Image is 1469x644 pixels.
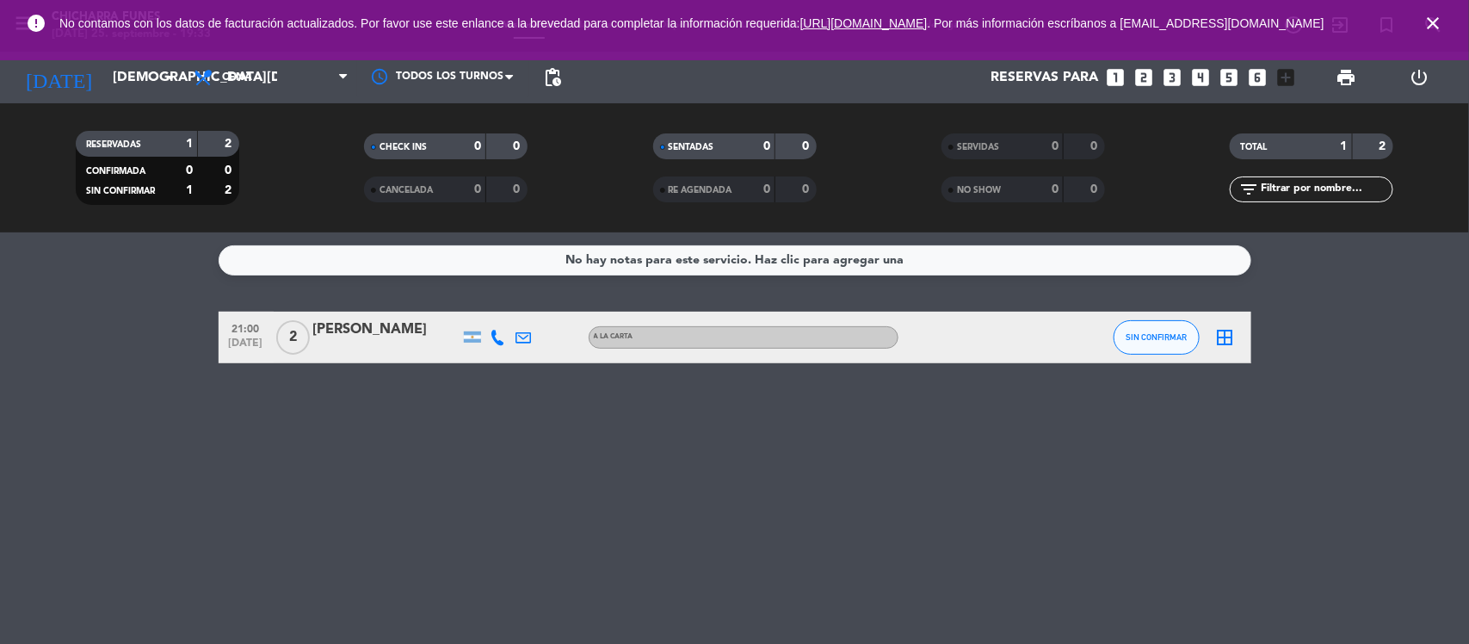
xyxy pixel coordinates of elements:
[957,186,1001,195] span: NO SHOW
[86,187,155,195] span: SIN CONFIRMAR
[1105,66,1127,89] i: looks_one
[225,138,235,150] strong: 2
[542,67,563,88] span: pending_actions
[1341,140,1348,152] strong: 1
[1052,140,1059,152] strong: 0
[1126,332,1187,342] span: SIN CONFIRMAR
[1215,327,1236,348] i: border_all
[800,16,928,30] a: [URL][DOMAIN_NAME]
[1090,183,1101,195] strong: 0
[1240,143,1267,152] span: TOTAL
[763,183,770,195] strong: 0
[1423,13,1443,34] i: close
[26,13,46,34] i: error
[1190,66,1213,89] i: looks_4
[1275,66,1298,89] i: add_box
[763,140,770,152] strong: 0
[225,164,235,176] strong: 0
[802,140,812,152] strong: 0
[225,184,235,196] strong: 2
[669,143,714,152] span: SENTADAS
[380,143,427,152] span: CHECK INS
[380,186,433,195] span: CANCELADA
[594,333,633,340] span: A LA CARTA
[565,251,904,270] div: No hay notas para este servicio. Haz clic para agregar una
[1133,66,1156,89] i: looks_two
[225,337,268,357] span: [DATE]
[1238,179,1259,200] i: filter_list
[59,16,1324,30] span: No contamos con los datos de facturación actualizados. Por favor use este enlance a la brevedad p...
[186,164,193,176] strong: 0
[669,186,732,195] span: RE AGENDADA
[991,70,1099,86] span: Reservas para
[474,183,481,195] strong: 0
[186,138,193,150] strong: 1
[1052,183,1059,195] strong: 0
[474,140,481,152] strong: 0
[86,140,141,149] span: RESERVADAS
[1409,67,1429,88] i: power_settings_new
[802,183,812,195] strong: 0
[514,140,524,152] strong: 0
[1090,140,1101,152] strong: 0
[160,67,181,88] i: arrow_drop_down
[186,184,193,196] strong: 1
[957,143,999,152] span: SERVIDAS
[1114,320,1200,355] button: SIN CONFIRMAR
[514,183,524,195] strong: 0
[1219,66,1241,89] i: looks_5
[928,16,1324,30] a: . Por más información escríbanos a [EMAIL_ADDRESS][DOMAIN_NAME]
[1259,180,1392,199] input: Filtrar por nombre...
[276,320,310,355] span: 2
[1162,66,1184,89] i: looks_3
[225,318,268,337] span: 21:00
[1336,67,1356,88] span: print
[86,167,145,176] span: CONFIRMADA
[1247,66,1269,89] i: looks_6
[1383,52,1456,103] div: LOG OUT
[1380,140,1390,152] strong: 2
[13,59,104,96] i: [DATE]
[313,319,460,341] div: [PERSON_NAME]
[222,71,252,84] span: Cena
